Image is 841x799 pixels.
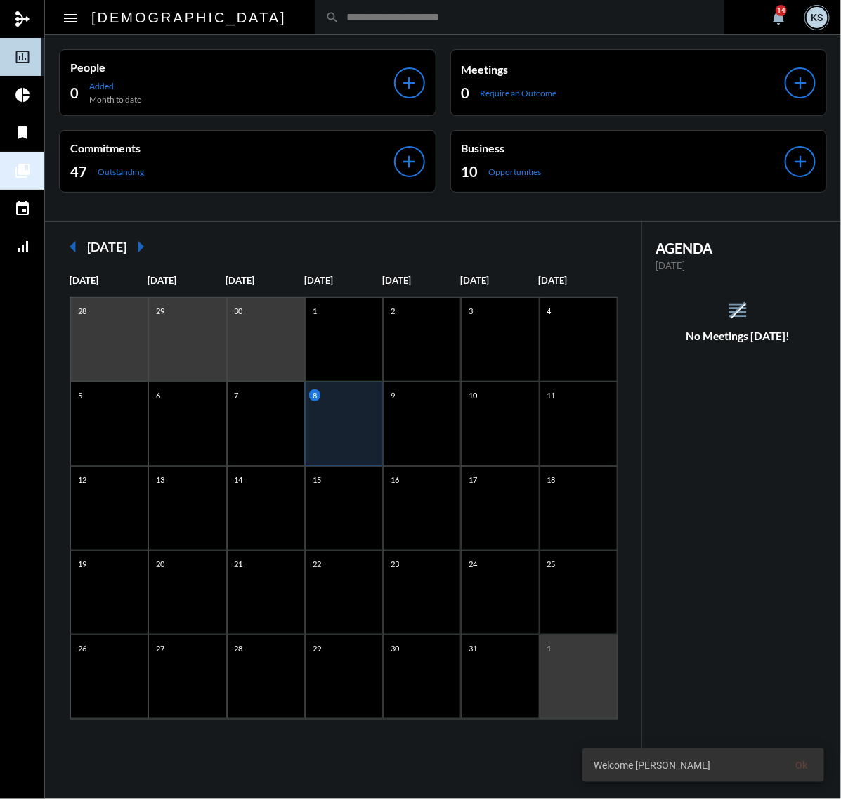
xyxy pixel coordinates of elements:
p: 18 [544,474,559,486]
div: 14 [776,5,787,16]
p: 3 [465,305,476,317]
span: Ok [795,760,807,771]
p: Added [89,81,141,91]
p: Month to date [89,94,141,105]
p: 13 [152,474,168,486]
p: 5 [74,389,86,401]
p: 23 [387,558,403,570]
p: 17 [465,474,481,486]
h2: 0 [462,83,470,103]
mat-icon: add [790,152,810,171]
mat-icon: notifications [770,9,787,26]
p: 7 [231,389,242,401]
p: 14 [231,474,247,486]
p: [DATE] [70,275,148,286]
mat-icon: add [400,73,419,93]
p: 12 [74,474,90,486]
div: KS [807,7,828,28]
p: 30 [231,305,247,317]
mat-icon: pie_chart [14,86,31,103]
p: 15 [309,474,325,486]
h2: [DATE] [87,239,126,254]
h5: No Meetings [DATE]! [642,330,834,342]
mat-icon: signal_cellular_alt [14,238,31,255]
p: 1 [309,305,320,317]
p: 4 [544,305,555,317]
mat-icon: Side nav toggle icon [62,10,79,27]
h2: 0 [70,83,79,103]
p: 11 [544,389,559,401]
p: 29 [309,642,325,654]
p: [DATE] [656,260,820,271]
mat-icon: arrow_left [59,233,87,261]
p: 30 [387,642,403,654]
p: 19 [74,558,90,570]
mat-icon: arrow_right [126,233,155,261]
mat-icon: reorder [726,299,750,322]
mat-icon: event [14,200,31,217]
p: 16 [387,474,403,486]
p: 9 [387,389,398,401]
p: 6 [152,389,164,401]
mat-icon: search [325,11,339,25]
p: Require an Outcome [481,88,557,98]
p: [DATE] [382,275,460,286]
p: 1 [544,642,555,654]
p: People [70,60,394,74]
p: Business [462,141,785,155]
mat-icon: mediation [14,11,31,27]
p: 10 [465,389,481,401]
p: Commitments [70,141,394,155]
p: 25 [544,558,559,570]
mat-icon: bookmark [14,124,31,141]
mat-icon: collections_bookmark [14,162,31,179]
p: [DATE] [304,275,382,286]
p: 24 [465,558,481,570]
mat-icon: insert_chart_outlined [14,48,31,65]
mat-icon: add [400,152,419,171]
h2: 10 [462,162,478,181]
p: 2 [387,305,398,317]
p: 8 [309,389,320,401]
mat-icon: add [790,73,810,93]
p: 29 [152,305,168,317]
h2: AGENDA [656,240,820,256]
p: 26 [74,642,90,654]
h2: 47 [70,162,87,181]
button: Toggle sidenav [56,4,84,32]
p: 28 [231,642,247,654]
p: [DATE] [539,275,617,286]
p: 31 [465,642,481,654]
h2: [DEMOGRAPHIC_DATA] [91,6,287,29]
button: Ok [784,753,819,778]
p: 20 [152,558,168,570]
p: 27 [152,642,168,654]
p: [DATE] [148,275,226,286]
p: [DATE] [460,275,538,286]
p: [DATE] [226,275,304,286]
p: 28 [74,305,90,317]
p: 21 [231,558,247,570]
p: Meetings [462,63,785,76]
span: Welcome [PERSON_NAME] [594,758,710,772]
p: Outstanding [98,167,144,177]
p: 22 [309,558,325,570]
p: Opportunities [489,167,542,177]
